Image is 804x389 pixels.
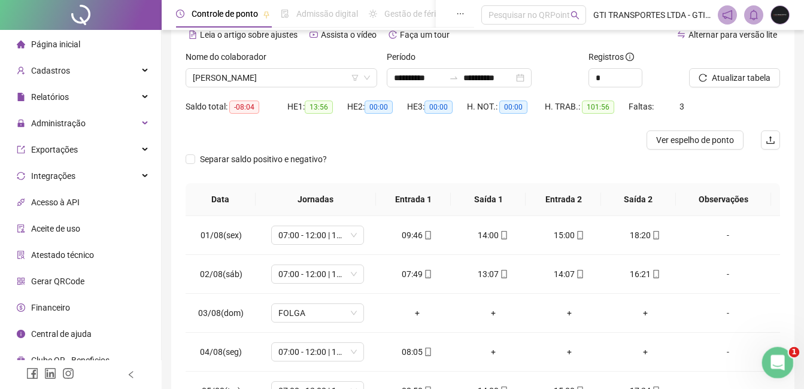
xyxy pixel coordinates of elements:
[66,309,113,317] span: Mensagens
[575,231,584,239] span: mobile
[278,226,357,244] span: 07:00 - 12:00 | 13:00 - 15:20
[17,145,25,154] span: export
[712,71,770,84] span: Atualizar tabela
[617,306,673,320] div: +
[31,39,80,49] span: Página inicial
[593,8,711,22] span: GTI TRANSPORTES LTDA - GTI TRANSPORTES E LOGISTICA LTDA
[186,100,287,114] div: Saldo total:
[31,92,69,102] span: Relatórios
[449,73,459,83] span: to
[376,183,451,216] th: Entrada 1
[679,102,684,111] span: 3
[256,183,377,216] th: Jornadas
[120,279,180,327] button: Ajuda
[423,270,432,278] span: mobile
[25,189,48,213] img: Profile image for Gabriel
[541,306,597,320] div: +
[17,251,25,259] span: solution
[31,171,75,181] span: Integrações
[389,31,397,39] span: history
[17,40,25,48] span: home
[451,183,526,216] th: Saída 1
[25,253,200,278] div: Normalmente respondemos em alguns minutos
[176,10,184,18] span: clock-circle
[588,50,634,63] span: Registros
[198,308,244,318] span: 03/08(dom)
[789,347,800,358] span: 1
[465,268,521,281] div: 13:07
[17,330,25,338] span: info-circle
[263,11,270,18] span: pushpin
[541,345,597,358] div: +
[424,101,453,114] span: 00:00
[541,268,597,281] div: 14:07
[465,229,521,242] div: 14:00
[526,183,600,216] th: Entrada 2
[365,101,393,114] span: 00:00
[369,10,377,18] span: sun
[201,230,242,240] span: 01/08(sex)
[174,19,198,43] img: Profile image for Maria
[127,370,135,379] span: left
[363,74,371,81] span: down
[24,105,216,146] p: Como podemos ajudar?
[685,193,761,206] span: Observações
[389,345,445,358] div: 08:05
[423,348,432,356] span: mobile
[195,309,224,317] span: Tarefas
[499,270,508,278] span: mobile
[31,118,86,128] span: Administração
[53,190,748,199] span: O ticket será encerrado por inatividade. Caso ainda tenha dúvidas, ou precise de qualquer suporte...
[206,19,227,41] div: Fechar
[629,102,656,111] span: Faltas:
[25,240,200,253] div: Envie uma mensagem
[693,345,763,358] div: -
[467,100,545,114] div: H. NOT.:
[617,268,673,281] div: 16:21
[571,11,580,20] span: search
[151,19,175,43] img: Profile image for Gabriel
[17,93,25,101] span: file
[651,270,660,278] span: mobile
[189,31,197,39] span: file-text
[305,101,333,114] span: 13:56
[321,30,377,39] span: Assista o vídeo
[278,343,357,361] span: 07:00 - 12:00 | 13:00 - 15:20
[771,6,789,24] img: 79366
[384,9,445,19] span: Gestão de férias
[60,279,120,327] button: Mensagens
[693,306,763,320] div: -
[53,201,123,214] div: [PERSON_NAME]
[766,135,775,145] span: upload
[128,19,152,43] img: Profile image for Financeiro
[193,69,370,87] span: AILTON RODRIGUES GUIMARAES
[24,85,216,105] p: Olá GTI 👋
[465,345,521,358] div: +
[748,10,759,20] span: bell
[186,183,256,216] th: Data
[17,277,25,285] span: qrcode
[449,73,459,83] span: swap-right
[456,10,465,18] span: ellipsis
[25,171,215,184] div: Mensagem recente
[17,198,25,206] span: api
[351,74,359,81] span: filter
[31,224,80,233] span: Aceite de uso
[423,231,432,239] span: mobile
[31,303,70,312] span: Financeiro
[17,303,25,312] span: dollar
[499,231,508,239] span: mobile
[31,250,94,260] span: Atestado técnico
[626,53,634,61] span: info-circle
[762,347,794,379] iframe: Intercom live chat
[12,161,227,224] div: Mensagem recenteProfile image for GabrielO ticket será encerrado por inatividade. Caso ainda tenh...
[200,347,242,357] span: 04/08(seg)
[541,229,597,242] div: 15:00
[180,279,239,327] button: Tarefas
[389,268,445,281] div: 07:49
[677,31,685,39] span: swap
[13,179,227,223] div: Profile image for GabrielO ticket será encerrado por inatividade. Caso ainda tenha dúvidas, ou pr...
[24,23,43,42] img: logo
[200,30,298,39] span: Leia o artigo sobre ajustes
[400,30,450,39] span: Faça um tour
